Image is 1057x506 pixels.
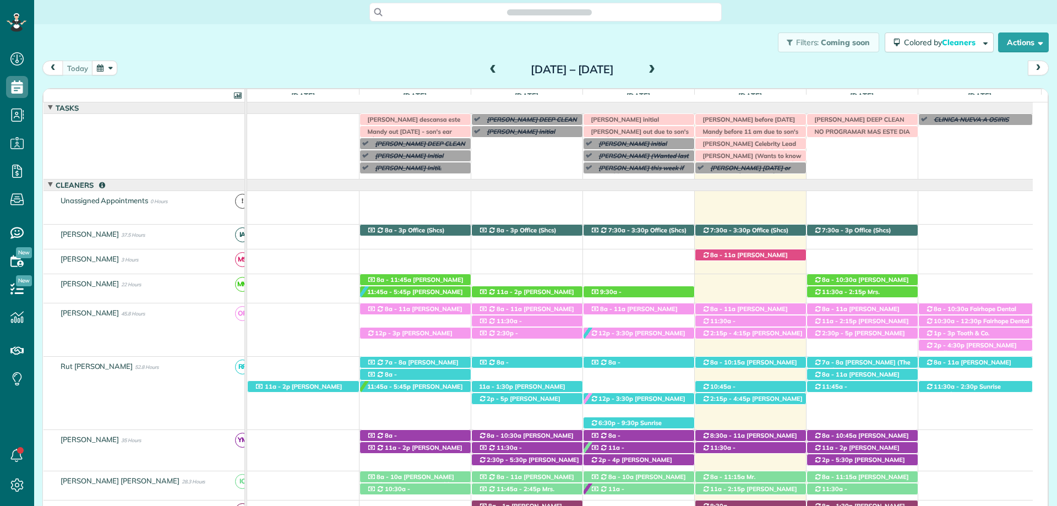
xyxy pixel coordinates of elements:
span: [PERSON_NAME] [PERSON_NAME] [58,476,182,485]
span: 2:15p - 4:15p [710,329,751,337]
span: [PERSON_NAME] ([PHONE_NUMBER]) [367,329,453,345]
span: 11:45a - 2:45p [496,485,541,493]
span: [PERSON_NAME] ([PHONE_NUMBER]) [702,325,771,340]
div: [STREET_ADDRESS] [360,286,471,298]
span: 8a - 10a [376,473,402,481]
h2: [DATE] – [DATE] [504,63,641,75]
span: [PERSON_NAME] ([PHONE_NUMBER]) [702,485,797,500]
div: [STREET_ADDRESS][PERSON_NAME] [584,417,694,429]
span: 11:45a - 5:45p [367,383,411,390]
span: 8a - 11:45a [376,276,412,284]
span: 11a - 2:15p [710,485,745,493]
div: [STREET_ADDRESS] [695,393,806,405]
span: Cleaners [942,37,977,47]
div: [STREET_ADDRESS][PERSON_NAME] [360,442,471,454]
span: RP [235,360,250,374]
span: [PERSON_NAME] ([PHONE_NUMBER]) [925,358,1011,374]
span: Search ZenMaid… [518,7,580,18]
span: [PERSON_NAME] ([PHONE_NUMBER]) [702,358,797,374]
span: 8a - 10:45a [821,432,857,439]
span: [PERSON_NAME] ([PHONE_NUMBER]) [367,444,462,459]
span: [PERSON_NAME] (Baldwin County Home Builders Assn) ([PHONE_NUMBER]) [367,473,458,497]
span: 2p - 5p [486,395,509,402]
span: Office (Shcs) ([PHONE_NUMBER]) [814,226,891,242]
span: 12p - 3:30p [598,395,634,402]
span: [PERSON_NAME] ([PHONE_NUMBER]) [702,432,797,447]
button: today [62,61,93,75]
div: [STREET_ADDRESS] [807,315,918,327]
span: [PERSON_NAME] initial [482,128,556,135]
span: 12p - 3:30p [598,329,634,337]
span: [PERSON_NAME] DEEP CLEAN [482,116,577,123]
span: 35 Hours [121,437,141,443]
div: [STREET_ADDRESS] [695,381,806,393]
span: [PERSON_NAME] out due to son's ear infection [586,128,689,143]
span: [PERSON_NAME] (The Verandas) [814,358,911,374]
div: [STREET_ADDRESS] [472,483,582,495]
div: [STREET_ADDRESS] [584,303,694,315]
span: [PERSON_NAME] ([PHONE_NUMBER]) [590,456,672,471]
span: [PERSON_NAME] ([PHONE_NUMBER]) [702,395,803,410]
span: CLINICA NUEVA A OSIRIS [929,116,1010,123]
div: [STREET_ADDRESS][PERSON_NAME] [919,315,1033,327]
span: [PERSON_NAME] ([PHONE_NUMBER], [PHONE_NUMBER]) [590,305,678,329]
div: [STREET_ADDRESS] [807,286,918,298]
div: [STREET_ADDRESS] [472,286,582,298]
span: 11:45a - 2:15p [814,383,848,398]
button: Actions [998,32,1049,52]
span: 8a - 11a [821,371,848,378]
span: 8a - 11:30a [367,371,397,386]
span: 2p - 4p [598,456,620,464]
span: 2p - 5:30p [821,456,853,464]
div: [STREET_ADDRESS] [360,274,471,286]
span: 11:30a - 2p [478,317,522,333]
div: [STREET_ADDRESS] [584,483,694,495]
span: Fairhope Dental Associates ([PHONE_NUMBER]) [925,305,1018,320]
span: 10:30a - 12:30p [933,317,982,325]
div: [STREET_ADDRESS] [472,393,582,405]
span: [DATE] [401,91,429,100]
span: Office (Shcs) ([PHONE_NUMBER]) [367,226,445,242]
span: [PERSON_NAME] [58,308,122,317]
span: [PERSON_NAME] initial [586,116,660,123]
span: [PERSON_NAME] ([PHONE_NUMBER]) [814,276,909,291]
div: [STREET_ADDRESS] [584,454,694,466]
div: [STREET_ADDRESS] [919,303,1033,315]
span: [PERSON_NAME] ([PHONE_NUMBER]) [367,276,464,291]
span: 8a - 11a [710,305,736,313]
div: [STREET_ADDRESS] [584,442,694,454]
span: 2:30p - 5:30p [478,329,519,345]
span: Fairhope Dental Associates ([PHONE_NUMBER]) [925,317,1029,333]
span: IA [235,227,250,242]
div: [STREET_ADDRESS] [472,303,582,315]
span: 7:30a - 3:30p [608,226,649,234]
span: 11:30a - 2:15p [821,288,866,296]
span: Filters: [796,37,819,47]
span: ! [235,194,250,209]
div: 11940 [US_STATE] 181 - Fairhope, AL, 36532 [360,225,471,236]
div: [STREET_ADDRESS] [807,454,918,466]
span: 8a - 11:15a [710,473,745,481]
span: [PERSON_NAME] ([PHONE_NUMBER]) [814,305,900,320]
span: 11a - 2p [384,444,411,451]
span: 28.3 Hours [182,478,205,485]
div: [STREET_ADDRESS] [360,381,471,393]
span: [PERSON_NAME] [58,230,122,238]
span: [PERSON_NAME] ([PHONE_NUMBER]) [702,390,771,406]
div: [STREET_ADDRESS] [807,357,918,368]
div: [STREET_ADDRESS] [472,430,582,442]
span: 2:30p - 5p [821,329,853,337]
span: 8a - 10:15a [710,358,745,366]
span: Tooth & Co. ([PHONE_NUMBER]) [925,329,990,345]
span: 0 Hours [150,198,167,204]
span: [PERSON_NAME] ([PHONE_NUMBER]) [478,432,574,447]
span: 11a - 1:30p [590,444,625,459]
span: [PERSON_NAME] [58,435,122,444]
span: 8a - 11a [496,473,522,481]
div: [STREET_ADDRESS] [584,430,694,442]
span: [PERSON_NAME] ([PHONE_NUMBER]) [367,439,439,455]
span: 7a - 8a [384,358,407,366]
span: 11a - 1:30p [590,485,625,500]
div: 11940 [US_STATE] 181 - Fairhope, AL, 36532 [695,225,806,236]
span: Office (Shcs) ([PHONE_NUMBER]) [702,226,789,242]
